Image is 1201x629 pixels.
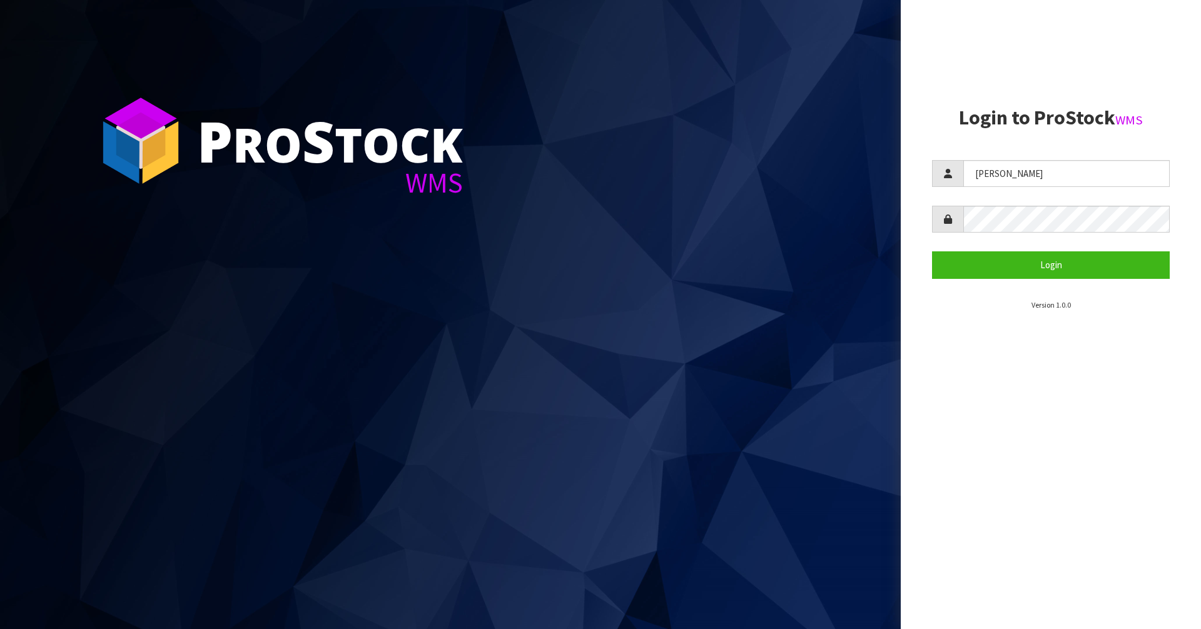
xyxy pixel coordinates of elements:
[302,103,335,179] span: S
[932,107,1170,129] h2: Login to ProStock
[94,94,188,188] img: ProStock Cube
[197,113,463,169] div: ro tock
[932,251,1170,278] button: Login
[197,169,463,197] div: WMS
[1115,112,1143,128] small: WMS
[1031,300,1071,309] small: Version 1.0.0
[963,160,1170,187] input: Username
[197,103,233,179] span: P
